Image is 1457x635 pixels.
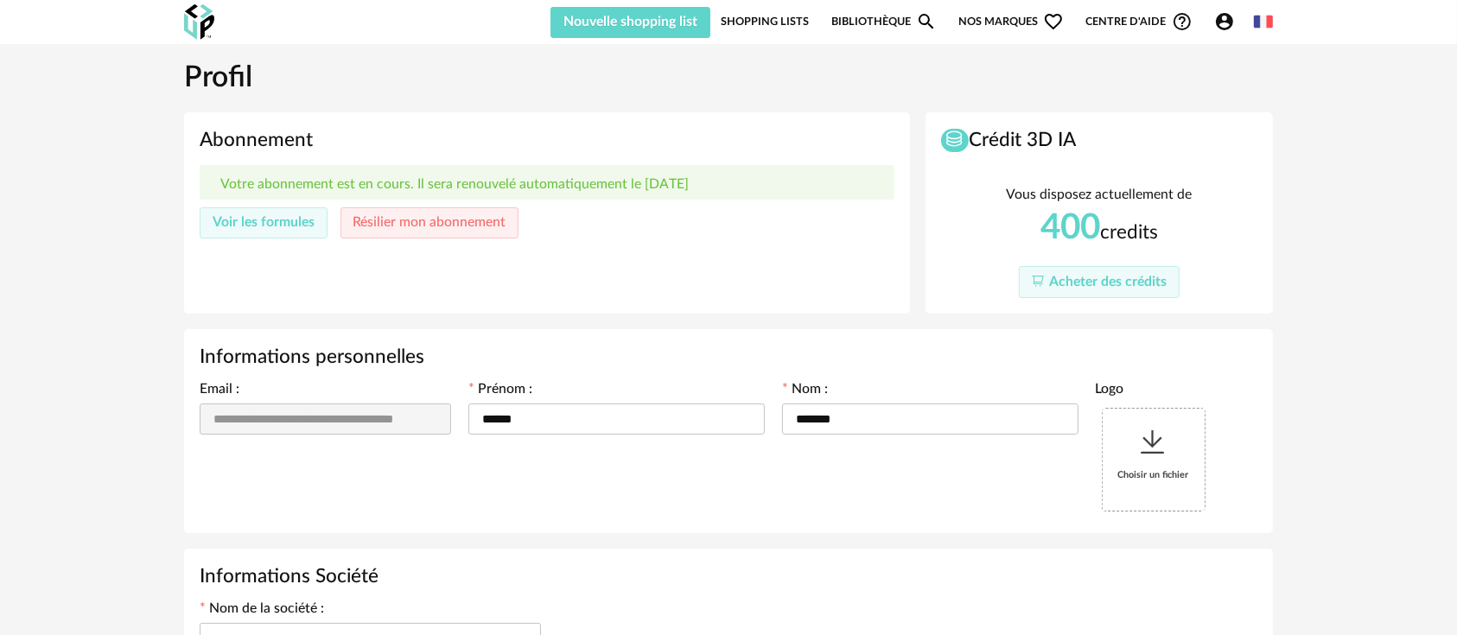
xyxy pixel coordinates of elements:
[1254,12,1273,31] img: fr
[941,128,1257,153] h3: Crédit 3D IA
[550,7,710,38] button: Nouvelle shopping list
[958,5,1064,38] span: Nos marques
[468,383,532,400] label: Prénom :
[200,564,1257,589] h3: Informations Société
[184,60,1273,98] h1: Profil
[1214,11,1243,32] span: Account Circle icon
[1103,409,1205,511] div: Choisir un fichier
[213,215,315,229] span: Voir les formules
[1019,266,1180,298] button: Acheter des crédits
[184,4,214,40] img: OXP
[200,207,328,238] button: Voir les formules
[1214,11,1235,32] span: Account Circle icon
[200,345,1257,370] h3: Informations personnelles
[831,5,937,38] a: BibliothèqueMagnify icon
[200,383,239,400] label: Email :
[1007,185,1193,205] div: Vous disposez actuellement de
[916,11,937,32] span: Magnify icon
[200,128,894,153] h3: Abonnement
[563,15,697,29] span: Nouvelle shopping list
[340,207,519,238] button: Résilier mon abonnement
[782,383,828,400] label: Nom :
[1043,11,1064,32] span: Heart Outline icon
[1050,275,1168,289] span: Acheter des crédits
[1040,210,1100,245] span: 400
[1096,383,1124,400] label: Logo
[200,602,324,619] label: Nom de la société :
[1040,208,1158,247] div: credits
[353,215,506,229] span: Résilier mon abonnement
[220,176,689,193] p: Votre abonnement est en cours. Il sera renouvelé automatiquement le [DATE]
[1086,11,1193,32] span: Centre d'aideHelp Circle Outline icon
[1172,11,1193,32] span: Help Circle Outline icon
[721,5,809,38] a: Shopping Lists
